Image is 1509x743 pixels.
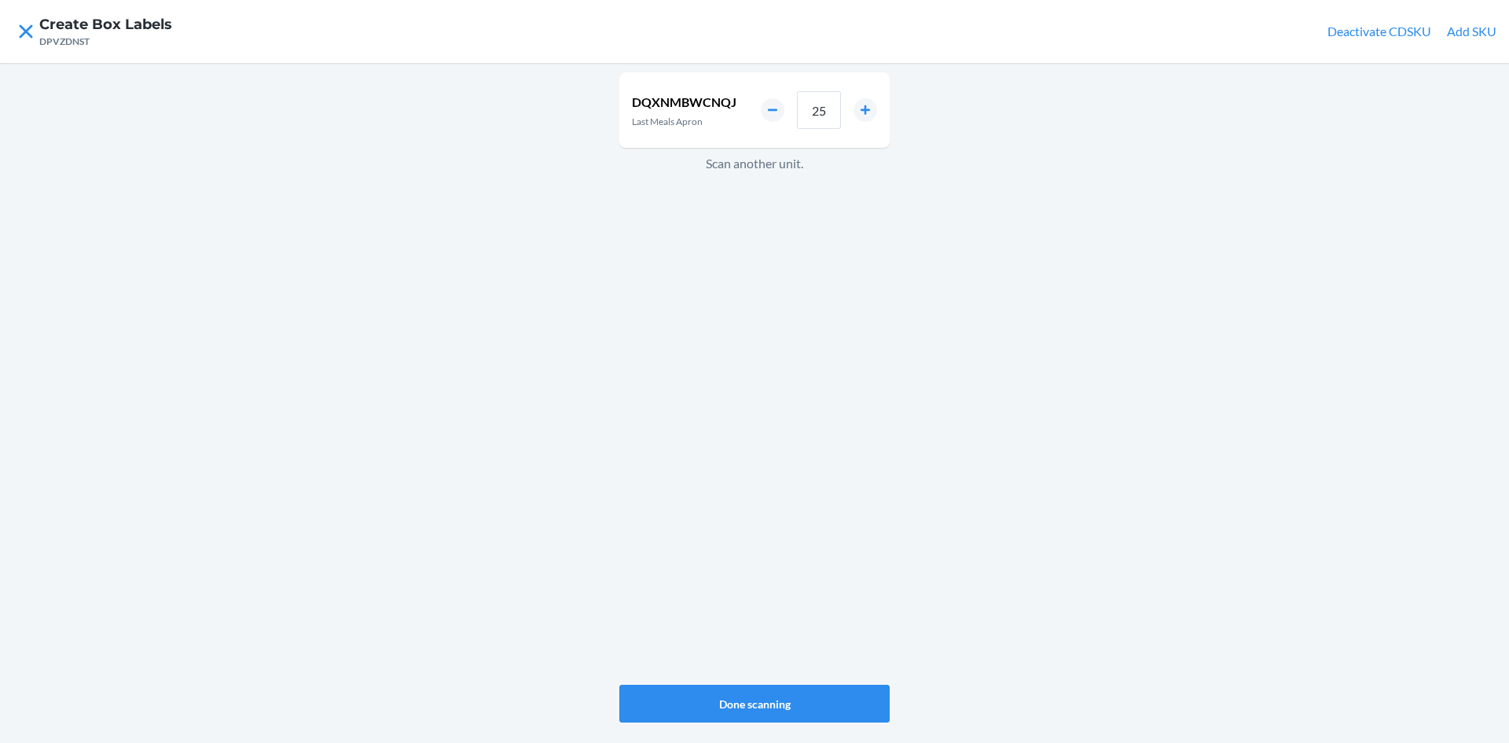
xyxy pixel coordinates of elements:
[632,93,732,112] p: DQXNMBWCNQJ
[39,35,172,49] div: DPVZDNST
[854,98,877,122] button: increment number
[632,115,732,129] p: Last Meals Apron
[619,154,890,173] p: Scan another unit.
[619,685,890,723] button: Done scanning
[1327,22,1431,41] button: Deactivate CDSKU
[39,14,172,35] h4: Create Box Labels
[761,98,784,122] button: decrement number
[1447,22,1496,41] button: Add SKU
